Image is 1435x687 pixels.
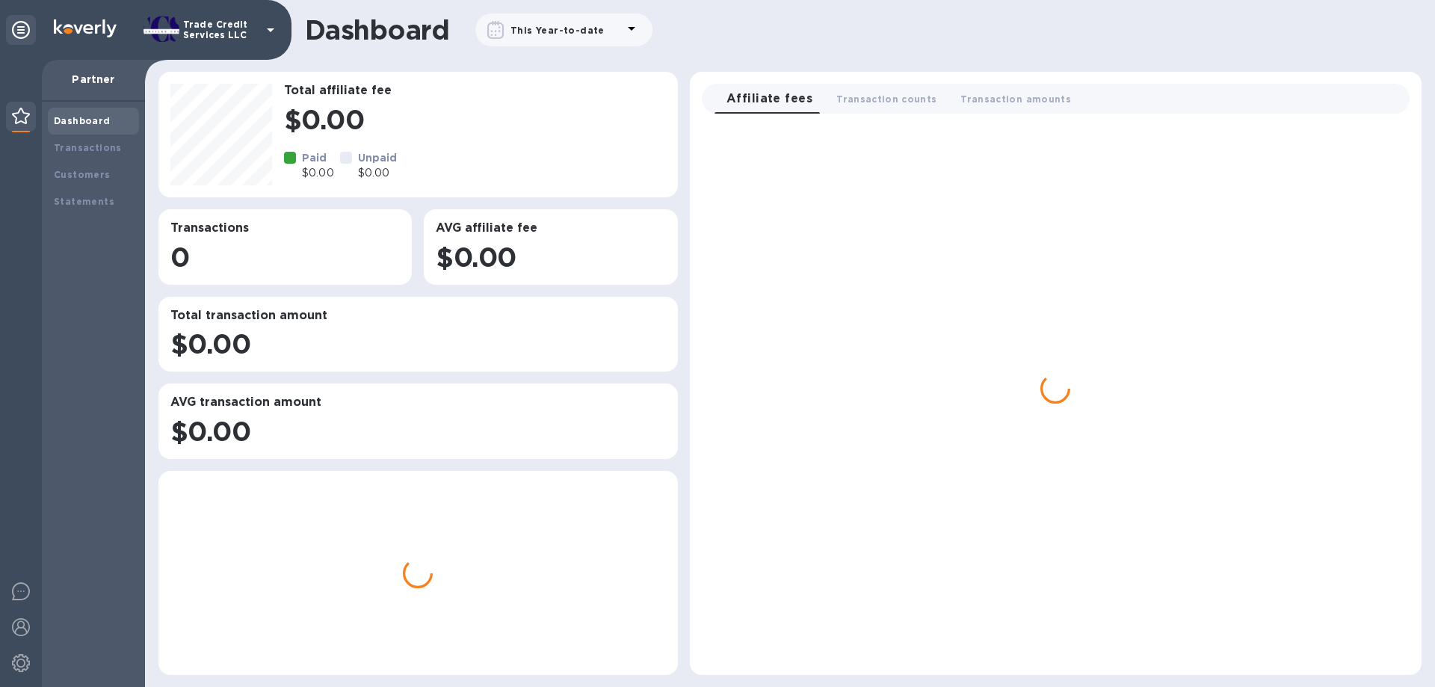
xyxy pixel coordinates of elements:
span: Transaction amounts [960,91,1071,107]
img: Logo [54,19,117,37]
h3: Total transaction amount [170,309,666,323]
h1: $0.00 [170,328,666,360]
span: Affiliate fees [726,88,812,109]
p: Trade Credit Services LLC [183,19,258,40]
span: Transaction counts [836,91,936,107]
p: $0.00 [358,165,398,181]
b: Statements [54,196,114,207]
h1: $0.00 [284,104,666,135]
h1: $0.00 [170,416,666,447]
p: Unpaid [358,150,398,165]
b: Customers [54,169,111,180]
h3: AVG affiliate fee [436,221,665,235]
h3: Transactions [170,221,400,235]
b: Transactions [54,142,122,153]
div: Unpin categories [6,15,36,45]
h1: Dashboard [305,14,449,46]
h3: Total affiliate fee [284,84,666,98]
h1: $0.00 [436,241,665,273]
p: Partner [54,72,133,87]
p: $0.00 [302,165,334,181]
b: Dashboard [54,115,111,126]
img: Partner [12,108,30,124]
h1: 0 [170,241,400,273]
p: Paid [302,150,334,165]
h3: AVG transaction amount [170,395,666,410]
b: This Year-to-date [510,25,605,36]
